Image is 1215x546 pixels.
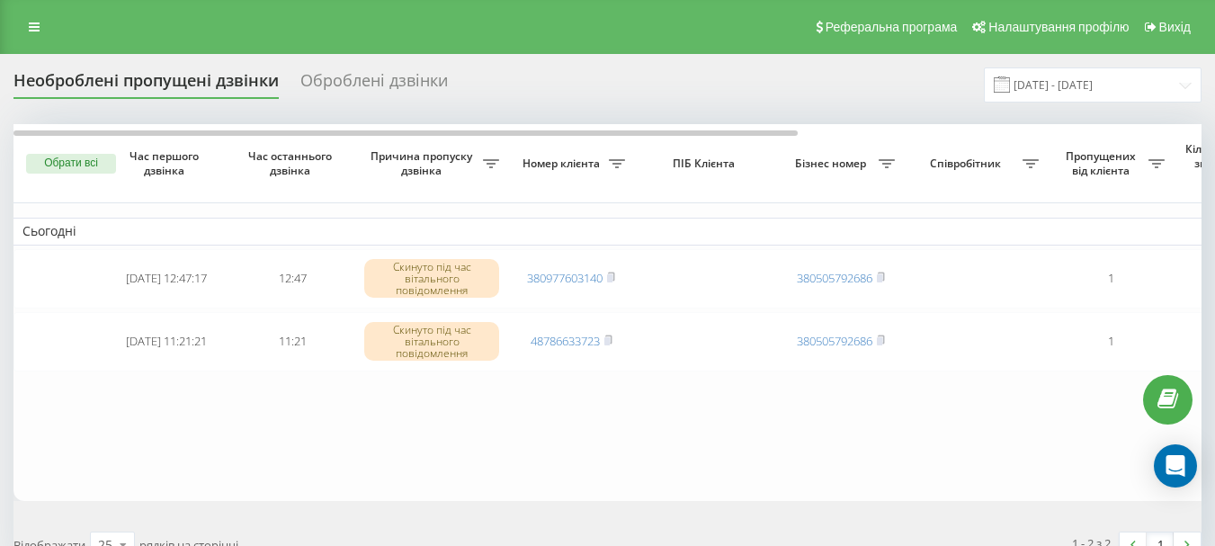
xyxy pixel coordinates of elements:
span: Бізнес номер [787,157,879,171]
div: Скинуто під час вітального повідомлення [364,259,499,299]
div: Оброблені дзвінки [300,71,448,99]
td: [DATE] 11:21:21 [103,312,229,371]
div: Open Intercom Messenger [1154,444,1197,488]
span: Причина пропуску дзвінка [364,149,483,177]
span: Час останнього дзвінка [244,149,341,177]
button: Обрати всі [26,154,116,174]
td: [DATE] 12:47:17 [103,249,229,309]
span: Пропущених від клієнта [1057,149,1148,177]
span: Реферальна програма [826,20,958,34]
td: 11:21 [229,312,355,371]
div: Скинуто під час вітального повідомлення [364,322,499,362]
td: 12:47 [229,249,355,309]
a: 48786633723 [531,333,600,349]
span: Вихід [1159,20,1191,34]
a: 380505792686 [797,270,872,286]
a: 380505792686 [797,333,872,349]
td: 1 [1048,312,1174,371]
a: 380977603140 [527,270,603,286]
span: Співробітник [913,157,1023,171]
div: Необроблені пропущені дзвінки [13,71,279,99]
span: Час першого дзвінка [118,149,215,177]
span: Номер клієнта [517,157,609,171]
span: Налаштування профілю [988,20,1129,34]
td: 1 [1048,249,1174,309]
span: ПІБ Клієнта [649,157,763,171]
